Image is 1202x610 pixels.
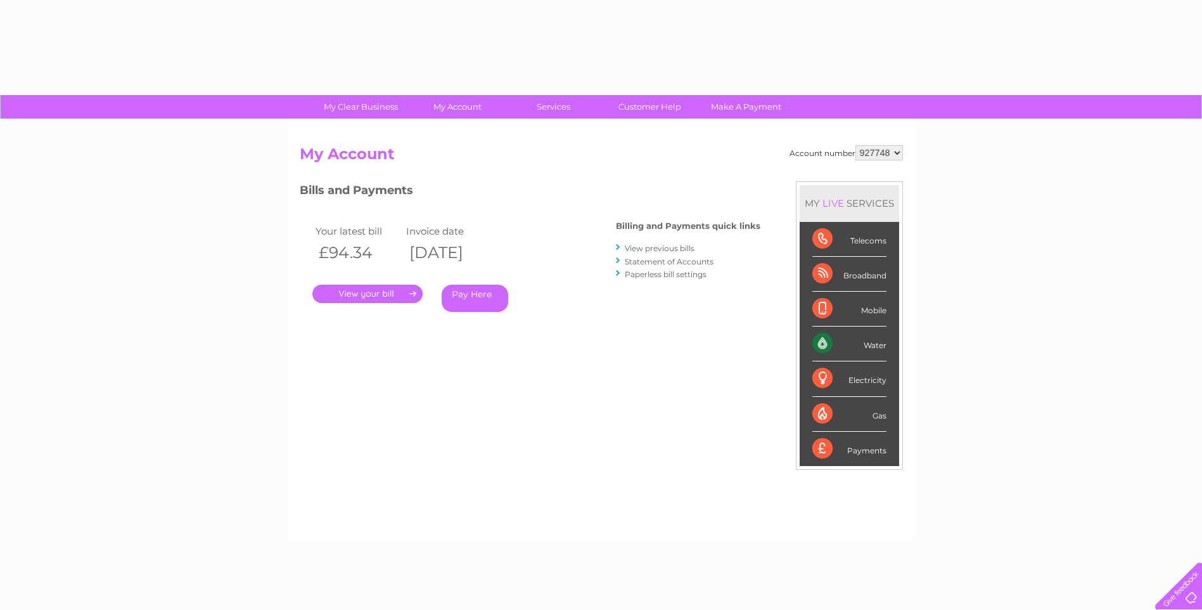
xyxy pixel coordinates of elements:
[812,222,886,257] div: Telecoms
[309,95,413,119] a: My Clear Business
[625,269,706,279] a: Paperless bill settings
[598,95,702,119] a: Customer Help
[501,95,606,119] a: Services
[812,397,886,432] div: Gas
[300,145,903,169] h2: My Account
[312,240,404,266] th: £94.34
[820,197,847,209] div: LIVE
[625,257,713,266] a: Statement of Accounts
[403,240,494,266] th: [DATE]
[812,432,886,466] div: Payments
[812,292,886,327] div: Mobile
[812,327,886,361] div: Water
[812,257,886,292] div: Broadband
[300,181,760,204] h3: Bills and Payments
[800,185,899,221] div: MY SERVICES
[405,95,509,119] a: My Account
[312,285,423,303] a: .
[790,145,903,160] div: Account number
[616,221,760,231] h4: Billing and Payments quick links
[403,223,494,240] td: Invoice date
[694,95,798,119] a: Make A Payment
[625,243,694,253] a: View previous bills
[312,223,404,240] td: Your latest bill
[442,285,508,312] a: Pay Here
[812,361,886,396] div: Electricity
